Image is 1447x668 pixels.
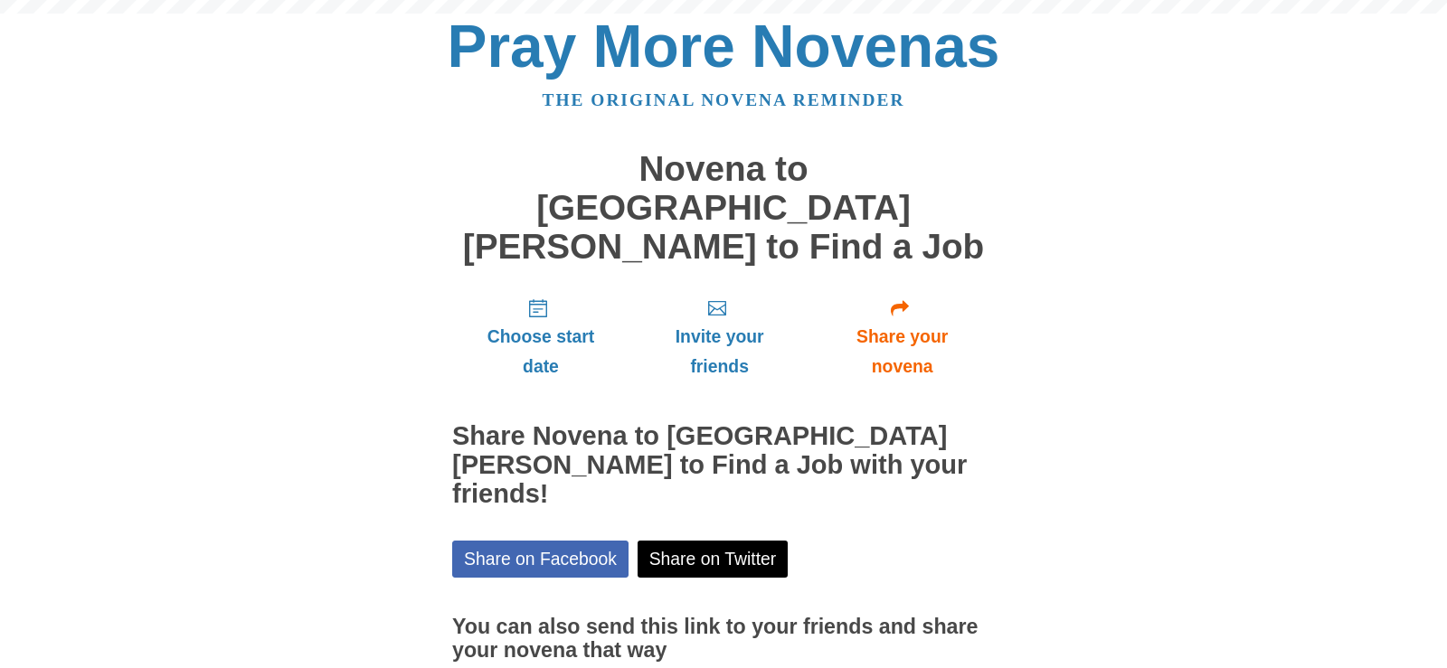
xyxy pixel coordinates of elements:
a: The original novena reminder [543,90,905,109]
h1: Novena to [GEOGRAPHIC_DATA][PERSON_NAME] to Find a Job [452,150,995,266]
a: Invite your friends [629,284,809,391]
h3: You can also send this link to your friends and share your novena that way [452,616,995,662]
a: Pray More Novenas [448,13,1000,80]
a: Share your novena [809,284,995,391]
span: Choose start date [470,322,611,381]
span: Share your novena [828,322,977,381]
h2: Share Novena to [GEOGRAPHIC_DATA][PERSON_NAME] to Find a Job with your friends! [452,422,995,509]
a: Share on Twitter [638,541,789,578]
span: Invite your friends [648,322,791,381]
a: Choose start date [452,284,629,391]
a: Share on Facebook [452,541,629,578]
